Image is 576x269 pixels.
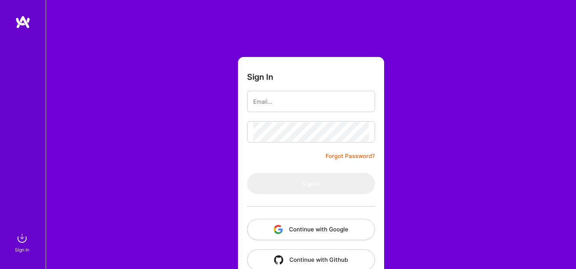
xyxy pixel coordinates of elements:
img: icon [274,225,283,234]
button: Continue with Google [247,219,375,240]
input: Email... [253,92,369,111]
img: sign in [14,231,30,246]
h3: Sign In [247,72,273,82]
div: Sign In [15,246,29,254]
button: Sign In [247,173,375,194]
img: logo [15,15,30,29]
a: Forgot Password? [325,152,375,161]
img: icon [274,255,283,264]
a: sign inSign In [16,231,30,254]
